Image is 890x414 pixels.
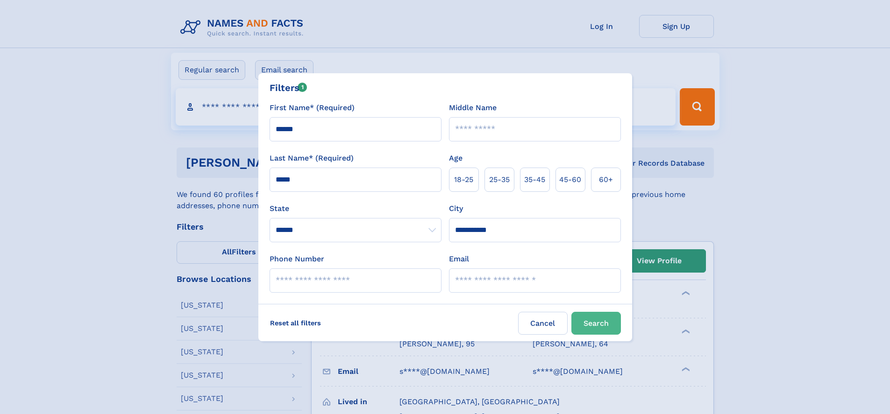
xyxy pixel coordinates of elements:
[270,102,355,113] label: First Name* (Required)
[489,174,510,185] span: 25‑35
[270,203,441,214] label: State
[449,102,497,113] label: Middle Name
[524,174,545,185] span: 35‑45
[449,253,469,265] label: Email
[449,153,463,164] label: Age
[270,153,354,164] label: Last Name* (Required)
[454,174,473,185] span: 18‑25
[449,203,463,214] label: City
[559,174,581,185] span: 45‑60
[270,253,324,265] label: Phone Number
[599,174,613,185] span: 60+
[264,312,327,334] label: Reset all filters
[270,81,307,95] div: Filters
[571,312,621,335] button: Search
[518,312,568,335] label: Cancel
